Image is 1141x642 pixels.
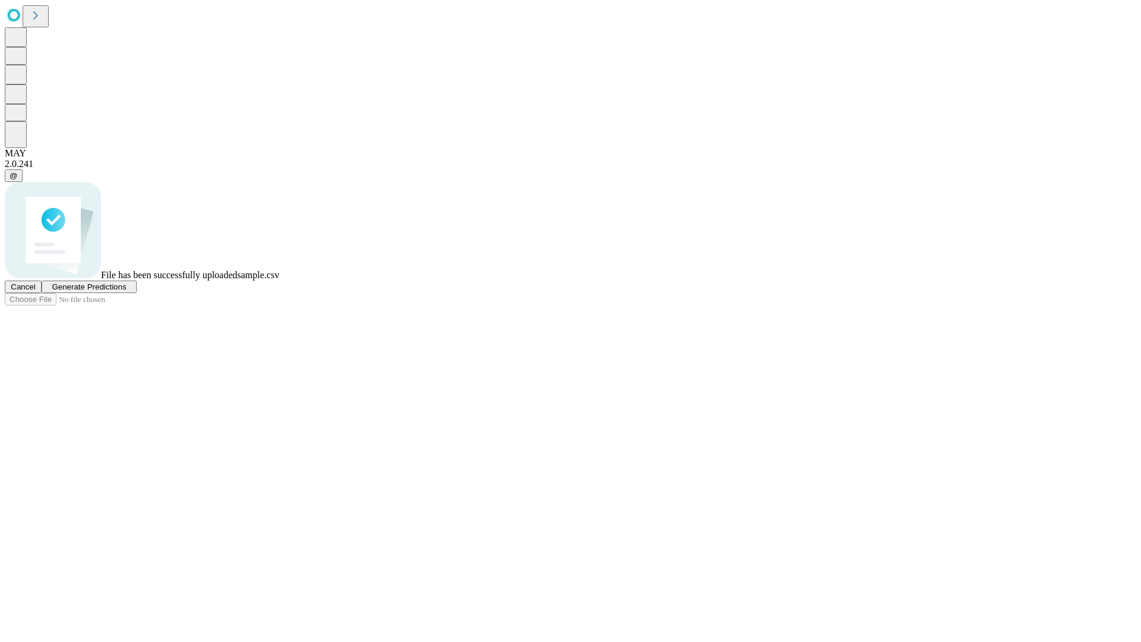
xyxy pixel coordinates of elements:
button: @ [5,169,23,182]
button: Cancel [5,281,42,293]
span: sample.csv [237,270,279,280]
span: File has been successfully uploaded [101,270,237,280]
span: Generate Predictions [52,282,126,291]
span: Cancel [11,282,36,291]
div: MAY [5,148,1136,159]
button: Generate Predictions [42,281,137,293]
div: 2.0.241 [5,159,1136,169]
span: @ [10,171,18,180]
